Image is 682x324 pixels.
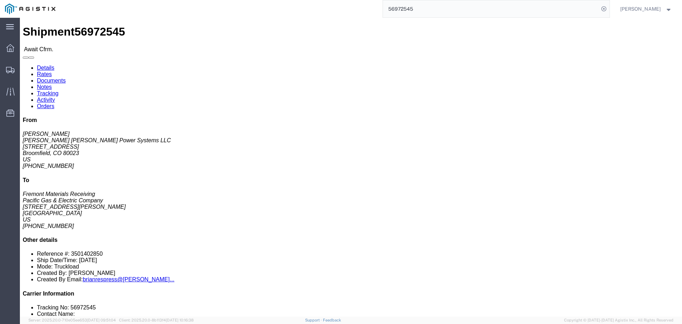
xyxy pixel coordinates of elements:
span: Client: 2025.20.0-8b113f4 [119,318,194,322]
a: Support [305,318,323,322]
span: Copyright © [DATE]-[DATE] Agistix Inc., All Rights Reserved [564,317,673,323]
img: logo [5,4,55,14]
span: Server: 2025.20.0-710e05ee653 [28,318,116,322]
input: Search for shipment number, reference number [383,0,599,17]
span: [DATE] 10:16:38 [166,318,194,322]
button: [PERSON_NAME] [620,5,672,13]
span: [DATE] 09:51:04 [87,318,116,322]
span: Dan Whitemore [620,5,661,13]
a: Feedback [323,318,341,322]
iframe: FS Legacy Container [20,18,682,317]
